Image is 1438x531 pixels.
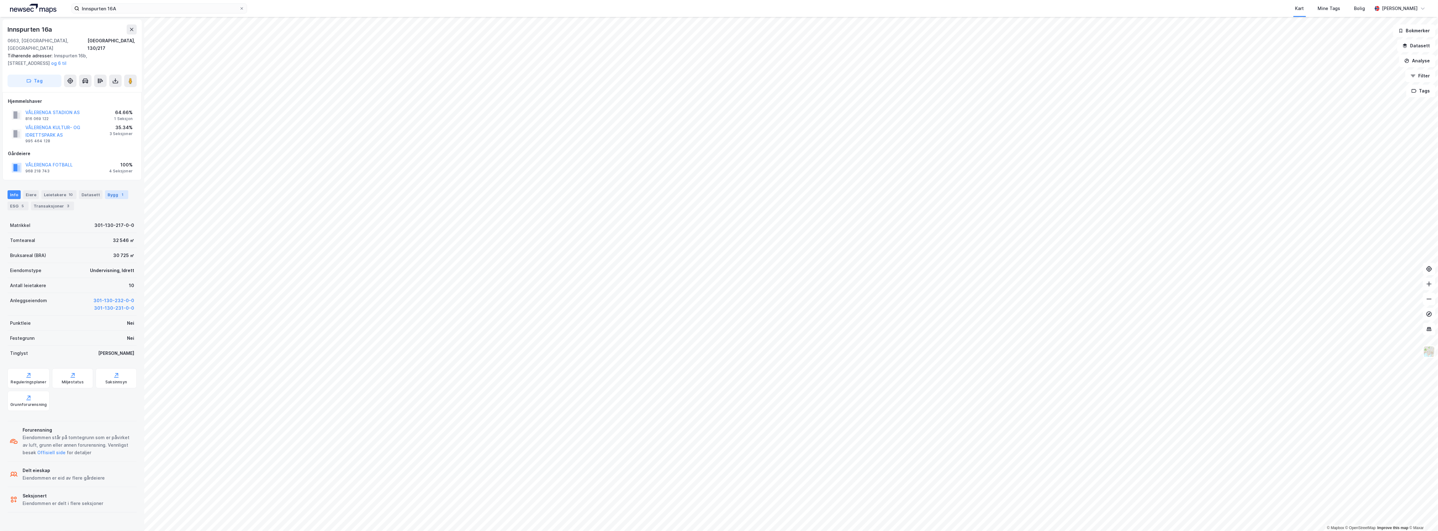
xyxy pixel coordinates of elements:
div: ESG [8,202,29,210]
div: Eiendommen er delt i flere seksjoner [23,500,103,507]
div: Forurensning [23,426,134,434]
div: Seksjonert [23,492,103,500]
div: Bygg [105,190,128,199]
div: Leietakere [41,190,77,199]
img: Z [1423,346,1435,358]
div: [PERSON_NAME] [98,350,134,357]
div: 30 725 ㎡ [113,252,134,259]
div: 35.34% [109,124,133,131]
div: Kontrollprogram for chat [1407,501,1438,531]
div: Eiere [23,190,39,199]
div: Bruksareal (BRA) [10,252,46,259]
button: Bokmerker [1393,24,1435,37]
div: Innspurten 16b, [STREET_ADDRESS] [8,52,132,67]
div: Tomteareal [10,237,35,244]
button: Tags [1406,85,1435,97]
div: Anleggseiendom [10,297,47,304]
div: Nei [127,334,134,342]
div: [GEOGRAPHIC_DATA], 130/217 [87,37,137,52]
div: Tinglyst [10,350,28,357]
div: [PERSON_NAME] [1382,5,1418,12]
div: Mine Tags [1318,5,1340,12]
div: 64.66% [114,109,133,116]
a: Mapbox [1327,526,1344,530]
div: 5 [20,203,26,209]
div: Gårdeiere [8,150,136,157]
img: logo.a4113a55bc3d86da70a041830d287a7e.svg [10,4,56,13]
button: Datasett [1397,39,1435,52]
div: Eiendommen er eid av flere gårdeiere [23,474,105,482]
div: Eiendommen står på tomtegrunn som er påvirket av luft, grunn eller annen forurensning. Vennligst ... [23,434,134,456]
div: 3 [65,203,71,209]
button: 301-130-231-0-0 [94,304,134,312]
button: Filter [1405,70,1435,82]
iframe: Chat Widget [1407,501,1438,531]
span: Tilhørende adresser: [8,53,54,58]
div: Punktleie [10,319,31,327]
div: 995 464 128 [25,139,50,144]
a: OpenStreetMap [1345,526,1376,530]
div: Datasett [79,190,103,199]
div: Undervisning, Idrett [90,267,134,274]
div: Festegrunn [10,334,34,342]
div: 10 [129,282,134,289]
div: 4 Seksjoner [109,169,133,174]
div: 968 218 743 [25,169,50,174]
div: 301-130-217-0-0 [94,222,134,229]
a: Improve this map [1377,526,1409,530]
button: 301-130-232-0-0 [93,297,134,304]
div: Matrikkel [10,222,30,229]
div: Transaksjoner [31,202,74,210]
div: Antall leietakere [10,282,46,289]
input: Søk på adresse, matrikkel, gårdeiere, leietakere eller personer [79,4,239,13]
div: Reguleringsplaner [11,380,46,385]
div: 100% [109,161,133,169]
div: Delt eieskap [23,467,105,474]
div: Info [8,190,21,199]
div: 1 [119,192,126,198]
div: 816 069 122 [25,116,49,121]
div: Miljøstatus [62,380,84,385]
div: Bolig [1354,5,1365,12]
div: 32 546 ㎡ [113,237,134,244]
button: Tag [8,75,61,87]
div: Eiendomstype [10,267,41,274]
div: Grunnforurensning [10,402,47,407]
div: Innspurten 16a [8,24,53,34]
div: 1 Seksjon [114,116,133,121]
div: Nei [127,319,134,327]
div: Saksinnsyn [105,380,127,385]
div: 0663, [GEOGRAPHIC_DATA], [GEOGRAPHIC_DATA] [8,37,87,52]
div: 3 Seksjoner [109,131,133,136]
button: Analyse [1399,55,1435,67]
div: Kart [1295,5,1304,12]
div: 10 [67,192,74,198]
div: Hjemmelshaver [8,97,136,105]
